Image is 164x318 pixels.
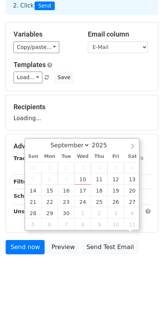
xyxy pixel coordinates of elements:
[74,185,91,196] span: September 17, 2025
[107,207,124,219] span: October 3, 2025
[41,185,58,196] span: September 15, 2025
[35,2,55,11] span: Send
[25,185,42,196] span: September 14, 2025
[74,219,91,230] span: October 8, 2025
[58,207,74,219] span: September 30, 2025
[14,103,150,122] div: Loading...
[14,142,150,150] h5: Advanced
[74,162,91,173] span: September 3, 2025
[25,207,42,219] span: September 28, 2025
[91,185,107,196] span: September 18, 2025
[41,219,58,230] span: October 6, 2025
[41,173,58,185] span: September 8, 2025
[107,196,124,207] span: September 26, 2025
[91,154,107,159] span: Thu
[107,173,124,185] span: September 12, 2025
[124,219,140,230] span: October 11, 2025
[124,154,140,159] span: Sat
[14,193,41,199] strong: Schedule
[6,240,45,254] a: Send now
[91,207,107,219] span: October 2, 2025
[41,196,58,207] span: September 22, 2025
[107,162,124,173] span: September 5, 2025
[107,219,124,230] span: October 10, 2025
[74,173,91,185] span: September 10, 2025
[54,72,74,83] button: Save
[58,219,74,230] span: October 7, 2025
[124,196,140,207] span: September 27, 2025
[58,154,74,159] span: Tue
[14,208,50,214] strong: Unsubscribe
[74,207,91,219] span: October 1, 2025
[91,196,107,207] span: September 25, 2025
[25,162,42,173] span: August 31, 2025
[124,173,140,185] span: September 13, 2025
[14,41,59,53] a: Copy/paste...
[41,207,58,219] span: September 29, 2025
[91,219,107,230] span: October 9, 2025
[58,185,74,196] span: September 16, 2025
[91,173,107,185] span: September 11, 2025
[58,173,74,185] span: September 9, 2025
[25,219,42,230] span: October 5, 2025
[90,142,117,149] input: Year
[14,179,33,185] strong: Filters
[14,103,150,111] h5: Recipients
[124,162,140,173] span: September 6, 2025
[124,185,140,196] span: September 20, 2025
[41,162,58,173] span: September 1, 2025
[14,72,42,83] a: Load...
[25,154,42,159] span: Sun
[107,154,124,159] span: Fri
[74,154,91,159] span: Wed
[126,282,164,318] iframe: Chat Widget
[88,30,151,38] h5: Email column
[25,173,42,185] span: September 7, 2025
[14,155,39,161] strong: Tracking
[47,240,80,254] a: Preview
[41,154,58,159] span: Mon
[107,185,124,196] span: September 19, 2025
[81,240,138,254] a: Send Test Email
[14,30,77,38] h5: Variables
[74,196,91,207] span: September 24, 2025
[14,61,46,69] a: Templates
[91,162,107,173] span: September 4, 2025
[124,207,140,219] span: October 4, 2025
[58,196,74,207] span: September 23, 2025
[25,196,42,207] span: September 21, 2025
[58,162,74,173] span: September 2, 2025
